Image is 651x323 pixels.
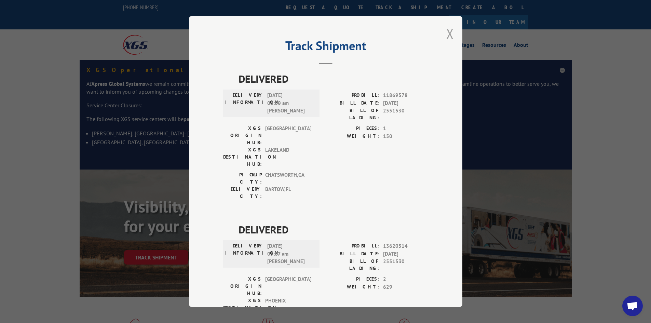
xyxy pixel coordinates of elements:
span: 2551530 [383,107,428,121]
label: PIECES: [326,125,380,133]
label: DELIVERY CITY: [223,186,262,200]
span: 629 [383,283,428,291]
span: [DATE] 05:07 am [PERSON_NAME] [267,242,313,266]
span: LAKELAND [265,146,311,168]
span: 13620514 [383,242,428,250]
span: 2551530 [383,258,428,272]
span: DELIVERED [239,222,428,237]
label: WEIGHT: [326,283,380,291]
label: PROBILL: [326,242,380,250]
label: XGS ORIGIN HUB: [223,125,262,146]
span: DELIVERED [239,71,428,86]
label: PROBILL: [326,92,380,99]
a: Open chat [622,296,643,316]
label: BILL OF LADING: [326,107,380,121]
span: [GEOGRAPHIC_DATA] [265,125,311,146]
label: BILL DATE: [326,99,380,107]
label: DELIVERY INFORMATION: [225,242,264,266]
span: [DATE] [383,99,428,107]
label: XGS DESTINATION HUB: [223,146,262,168]
span: PHOENIX [265,297,311,319]
label: PIECES: [326,275,380,283]
span: 11869578 [383,92,428,99]
span: [GEOGRAPHIC_DATA] [265,275,311,297]
label: DELIVERY INFORMATION: [225,92,264,115]
label: BILL DATE: [326,250,380,258]
span: 150 [383,133,428,140]
span: 1 [383,125,428,133]
button: Close modal [446,25,454,43]
label: BILL OF LADING: [326,258,380,272]
span: 2 [383,275,428,283]
span: [DATE] 08:00 am [PERSON_NAME] [267,92,313,115]
label: XGS DESTINATION HUB: [223,297,262,319]
span: [DATE] [383,250,428,258]
label: PICKUP CITY: [223,171,262,186]
h2: Track Shipment [223,41,428,54]
label: WEIGHT: [326,133,380,140]
span: BARTOW , FL [265,186,311,200]
label: XGS ORIGIN HUB: [223,275,262,297]
span: CHATSWORTH , GA [265,171,311,186]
